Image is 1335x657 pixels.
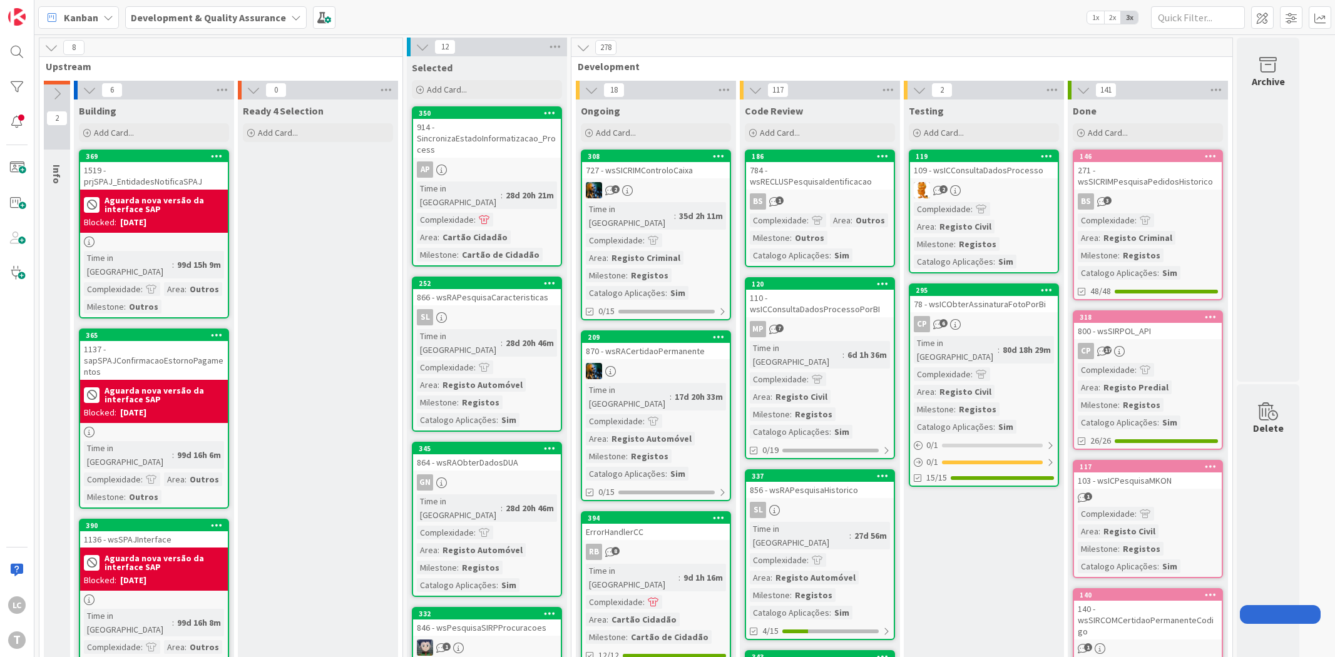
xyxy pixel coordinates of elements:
[427,84,467,95] span: Add Card...
[1074,323,1222,339] div: 800 - wsSIRPOL_API
[746,502,894,518] div: SL
[1078,213,1135,227] div: Complexidade
[1078,343,1094,359] div: CP
[909,283,1059,487] a: 29578 - wsICObterAssinaturaFotoPorBiCPTime in [GEOGRAPHIC_DATA]:80d 18h 29mComplexidade:Area:Regi...
[586,449,626,463] div: Milestone
[936,385,995,399] div: Registo Civil
[792,407,836,421] div: Registos
[1098,231,1100,245] span: :
[582,343,730,359] div: 870 - wsRACertidaoPermanente
[956,237,1000,251] div: Registos
[417,181,501,209] div: Time in [GEOGRAPHIC_DATA]
[998,343,1000,357] span: :
[457,248,459,262] span: :
[417,230,437,244] div: Area
[746,482,894,498] div: 856 - wsRAPesquisaHistorico
[746,162,894,190] div: 784 - wsRECLUSPesquisaIdentificacao
[760,127,800,138] span: Add Card...
[745,150,895,267] a: 186784 - wsRECLUSPesquisaIdentificacaoBSComplexidade:Area:OutrosMilestone:OutrosCatalogo Aplicaçõ...
[1118,248,1120,262] span: :
[746,471,894,482] div: 337
[1078,248,1118,262] div: Milestone
[474,360,476,374] span: :
[124,490,126,504] span: :
[413,289,561,305] div: 866 - wsRAPesquisaCaracteristicas
[750,213,807,227] div: Complexidade
[926,471,947,484] span: 15/15
[993,255,995,268] span: :
[1090,285,1111,298] span: 48/48
[954,237,956,251] span: :
[120,216,146,229] div: [DATE]
[105,196,224,213] b: Aguarda nova versão da interface SAP
[628,449,672,463] div: Registos
[582,332,730,343] div: 209
[1074,312,1222,323] div: 318
[581,150,731,320] a: 308727 - wsSICRIMControloCaixaJCTime in [GEOGRAPHIC_DATA]:35d 2h 11mComplexidade:Area:Registo Cri...
[1078,266,1157,280] div: Catalogo Aplicações
[582,151,730,162] div: 308
[1074,151,1222,190] div: 146271 - wsSICRIMPesquisaPedidosHistorico
[750,372,807,386] div: Complexidade
[829,248,831,262] span: :
[94,127,134,138] span: Add Card...
[581,330,731,501] a: 209870 - wsRACertidaoPermanenteJCTime in [GEOGRAPHIC_DATA]:17d 20h 33mComplexidade:Area:Registo A...
[1074,343,1222,359] div: CP
[1000,343,1054,357] div: 80d 18h 29m
[437,378,439,392] span: :
[752,152,894,161] div: 186
[1100,231,1175,245] div: Registo Criminal
[1074,151,1222,162] div: 146
[582,332,730,359] div: 209870 - wsRACertidaoPermanente
[1159,266,1180,280] div: Sim
[503,188,557,202] div: 28d 20h 21m
[995,420,1016,434] div: Sim
[914,367,971,381] div: Complexidade
[501,336,503,350] span: :
[496,413,498,427] span: :
[1157,266,1159,280] span: :
[1157,415,1159,429] span: :
[852,213,888,227] div: Outros
[582,512,730,540] div: 394ErrorHandlerCC
[746,151,894,162] div: 186
[586,286,665,300] div: Catalogo Aplicações
[80,151,228,162] div: 369
[1100,380,1172,394] div: Registo Predial
[417,161,433,178] div: AP
[807,213,809,227] span: :
[413,474,561,491] div: GN
[417,378,437,392] div: Area
[1074,461,1222,489] div: 117103 - wsICPesquisaMKON
[417,329,501,357] div: Time in [GEOGRAPHIC_DATA]
[413,161,561,178] div: AP
[914,420,993,434] div: Catalogo Aplicações
[914,182,930,198] img: RL
[667,467,688,481] div: Sim
[164,472,185,486] div: Area
[417,213,474,227] div: Complexidade
[1078,398,1118,412] div: Milestone
[417,360,474,374] div: Complexidade
[914,237,954,251] div: Milestone
[187,472,222,486] div: Outros
[745,469,895,640] a: 337856 - wsRAPesquisaHistoricoSLTime in [GEOGRAPHIC_DATA]:27d 56mComplexidade:Area:Registo Automó...
[84,251,172,278] div: Time in [GEOGRAPHIC_DATA]
[412,277,562,432] a: 252866 - wsRAPesquisaCaracteristicasSLTime in [GEOGRAPHIC_DATA]:28d 20h 46mComplexidade:Area:Regi...
[86,521,228,530] div: 390
[1073,150,1223,300] a: 146271 - wsSICRIMPesquisaPedidosHistoricoBSComplexidade:Area:Registo CriminalMilestone:RegistosCa...
[936,220,995,233] div: Registo Civil
[474,213,476,227] span: :
[956,402,1000,416] div: Registos
[413,278,561,289] div: 252
[84,406,116,419] div: Blocked:
[419,109,561,118] div: 350
[80,520,228,531] div: 390
[914,385,934,399] div: Area
[413,309,561,325] div: SL
[993,420,995,434] span: :
[772,390,831,404] div: Registo Civil
[790,407,792,421] span: :
[596,127,636,138] span: Add Card...
[842,348,844,362] span: :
